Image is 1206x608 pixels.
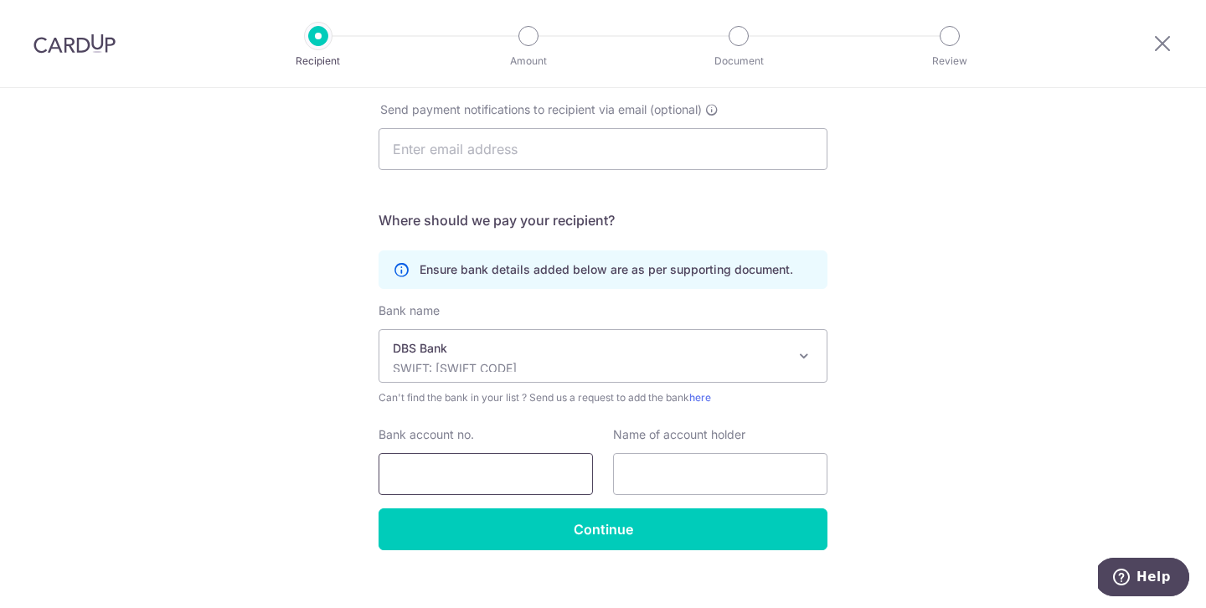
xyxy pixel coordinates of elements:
input: Continue [379,508,827,550]
span: Help [39,12,73,27]
span: DBS Bank [379,329,827,383]
label: Bank account no. [379,426,474,443]
p: Review [888,53,1012,70]
p: Ensure bank details added below are as per supporting document. [420,261,793,278]
a: here [689,391,711,404]
label: Name of account holder [613,426,745,443]
p: Document [677,53,801,70]
span: Send payment notifications to recipient via email (optional) [380,101,702,118]
p: Recipient [256,53,380,70]
h5: Where should we pay your recipient? [379,210,827,230]
p: DBS Bank [393,340,786,357]
p: Amount [466,53,590,70]
span: DBS Bank [379,330,827,382]
label: Bank name [379,302,440,319]
input: Enter email address [379,128,827,170]
span: Can't find the bank in your list ? Send us a request to add the bank [379,389,827,406]
iframe: Opens a widget where you can find more information [1098,558,1189,600]
img: CardUp [33,33,116,54]
p: SWIFT: [SWIFT_CODE] [393,360,786,377]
